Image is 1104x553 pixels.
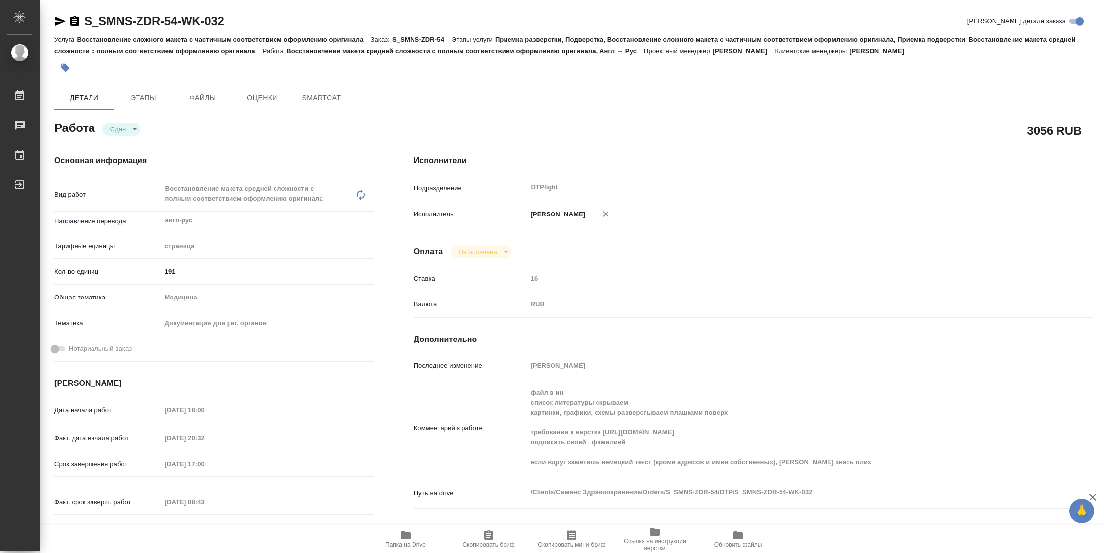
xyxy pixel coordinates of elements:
[414,210,527,219] p: Исполнитель
[414,246,443,257] h4: Оплата
[527,296,1037,313] div: RUB
[69,15,81,27] button: Скопировать ссылку
[1069,499,1094,523] button: 🙏
[414,361,527,371] p: Последнее изменение
[1073,501,1090,521] span: 🙏
[414,334,1093,345] h4: Дополнительно
[530,525,613,553] button: Скопировать мини-бриф
[238,92,286,104] span: Оценки
[161,403,248,417] input: Пустое поле
[595,203,617,225] button: Удалить исполнителя
[527,358,1037,373] input: Пустое поле
[69,344,132,354] span: Нотариальный заказ
[161,264,374,279] input: ✎ Введи что-нибудь
[452,36,495,43] p: Этапы услуги
[54,15,66,27] button: Скопировать ссылку для ЯМессенджера
[161,431,248,445] input: Пустое поле
[414,274,527,284] p: Ставка
[775,47,849,55] p: Клиентские менеджеры
[696,525,780,553] button: Обновить файлы
[54,216,161,226] p: Направление перевода
[456,248,500,256] button: Не оплачена
[527,484,1037,501] textarea: /Clients/Сименс Здравоохранение/Orders/S_SMNS-ZDR-54/DTP/S_SMNS-ZDR-54-WK-032
[54,57,76,79] button: Добавить тэг
[54,318,161,328] p: Тематика
[527,210,586,219] p: [PERSON_NAME]
[54,293,161,302] p: Общая тематика
[414,424,527,433] p: Комментарий к работе
[54,36,1076,55] p: Приемка разверстки, Подверстка, Восстановление сложного макета с частичным соответствием оформлен...
[967,16,1066,26] span: [PERSON_NAME] детали заказа
[1027,122,1082,139] h2: 3056 RUB
[414,155,1093,167] h4: Исполнители
[54,378,374,389] h4: [PERSON_NAME]
[84,14,224,28] a: S_SMNS-ZDR-54-WK-032
[451,245,511,258] div: Сдан
[102,123,140,136] div: Сдан
[849,47,912,55] p: [PERSON_NAME]
[414,299,527,309] p: Валюта
[107,125,129,133] button: Сдан
[527,271,1037,286] input: Пустое поле
[179,92,227,104] span: Файлы
[414,183,527,193] p: Подразделение
[714,541,762,548] span: Обновить файлы
[392,36,452,43] p: S_SMNS-ZDR-54
[54,241,161,251] p: Тарифные единицы
[60,92,108,104] span: Детали
[613,525,696,553] button: Ссылка на инструкции верстки
[54,459,161,469] p: Срок завершения работ
[286,47,644,55] p: Восстановление макета средней сложности с полным соответствием оформлению оригинала, Англ → Рус
[161,289,374,306] div: Медицина
[447,525,530,553] button: Скопировать бриф
[161,495,248,509] input: Пустое поле
[120,92,167,104] span: Этапы
[462,541,514,548] span: Скопировать бриф
[77,36,370,43] p: Восстановление сложного макета с частичным соответствием оформлению оригинала
[54,190,161,200] p: Вид работ
[371,36,392,43] p: Заказ:
[527,384,1037,470] textarea: файл в ин список литературы скрываем картинки, графики, схемы разверстываем плашками поверх требо...
[54,118,95,136] h2: Работа
[54,497,161,507] p: Факт. срок заверш. работ
[263,47,287,55] p: Работа
[161,315,374,332] div: Документация для рег. органов
[364,525,447,553] button: Папка на Drive
[54,155,374,167] h4: Основная информация
[161,457,248,471] input: Пустое поле
[161,520,248,535] input: Пустое поле
[54,523,161,533] p: Срок завершения услуги
[414,488,527,498] p: Путь на drive
[54,36,77,43] p: Услуга
[54,405,161,415] p: Дата начала работ
[619,538,690,552] span: Ссылка на инструкции верстки
[54,433,161,443] p: Факт. дата начала работ
[298,92,345,104] span: SmartCat
[54,267,161,277] p: Кол-во единиц
[644,47,712,55] p: Проектный менеджер
[385,541,426,548] span: Папка на Drive
[713,47,775,55] p: [PERSON_NAME]
[538,541,605,548] span: Скопировать мини-бриф
[161,238,374,255] div: страница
